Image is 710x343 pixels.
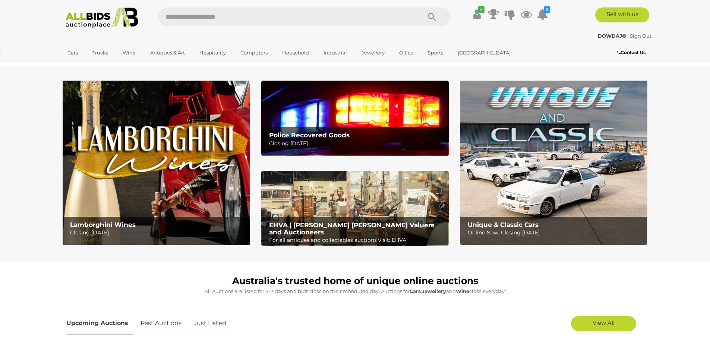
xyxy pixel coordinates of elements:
[261,171,449,246] img: EHVA | Evans Hastings Valuers and Auctioneers
[261,81,449,156] img: Police Recovered Goods
[453,47,515,59] a: [GEOGRAPHIC_DATA]
[236,47,272,59] a: Computers
[269,236,445,245] p: For all antiques and collectables auctions visit: EHVA
[188,312,232,334] a: Just Listed
[456,288,469,294] strong: Wine
[70,221,136,228] b: Lamborghini Wines
[357,47,389,59] a: Jewellery
[598,33,627,39] a: DOWDAJ
[468,221,539,228] b: Unique & Classic Cars
[88,47,113,59] a: Trucks
[66,287,644,296] p: All Auctions are listed for 4-7 days and bids close on their scheduled day. Auctions for , and cl...
[261,171,449,246] a: EHVA | Evans Hastings Valuers and Auctioneers EHVA | [PERSON_NAME] [PERSON_NAME] Valuers and Auct...
[319,47,352,59] a: Industrial
[593,319,615,326] span: View All
[195,47,231,59] a: Hospitality
[413,7,451,26] button: Search
[544,6,550,13] i: 2
[394,47,418,59] a: Office
[135,312,187,334] a: Past Auctions
[63,47,83,59] a: Cars
[269,221,434,236] b: EHVA | [PERSON_NAME] [PERSON_NAME] Valuers and Auctioneers
[468,228,643,237] p: Online Now, Closing [DATE]
[571,316,636,331] a: View All
[269,139,445,148] p: Closing [DATE]
[537,7,548,21] a: 2
[460,81,647,245] img: Unique & Classic Cars
[617,49,647,57] a: Contact Us
[118,47,141,59] a: Wine
[460,81,647,245] a: Unique & Classic Cars Unique & Classic Cars Online Now, Closing [DATE]
[478,6,485,13] i: ✔
[598,33,626,39] strong: DOWDAJ
[261,81,449,156] a: Police Recovered Goods Police Recovered Goods Closing [DATE]
[277,47,314,59] a: Household
[423,47,448,59] a: Sports
[617,50,646,55] b: Contact Us
[630,33,651,39] a: Sign Out
[145,47,190,59] a: Antiques & Art
[70,228,246,237] p: Closing [DATE]
[63,81,250,245] a: Lamborghini Wines Lamborghini Wines Closing [DATE]
[66,312,134,334] a: Upcoming Auctions
[410,288,421,294] strong: Cars
[595,7,649,22] a: Sell with us
[63,81,250,245] img: Lamborghini Wines
[471,7,483,21] a: ✔
[627,33,629,39] span: |
[269,131,350,139] b: Police Recovered Goods
[66,276,644,286] h1: Australia's trusted home of unique online auctions
[422,288,446,294] strong: Jewellery
[61,7,142,28] img: Allbids.com.au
